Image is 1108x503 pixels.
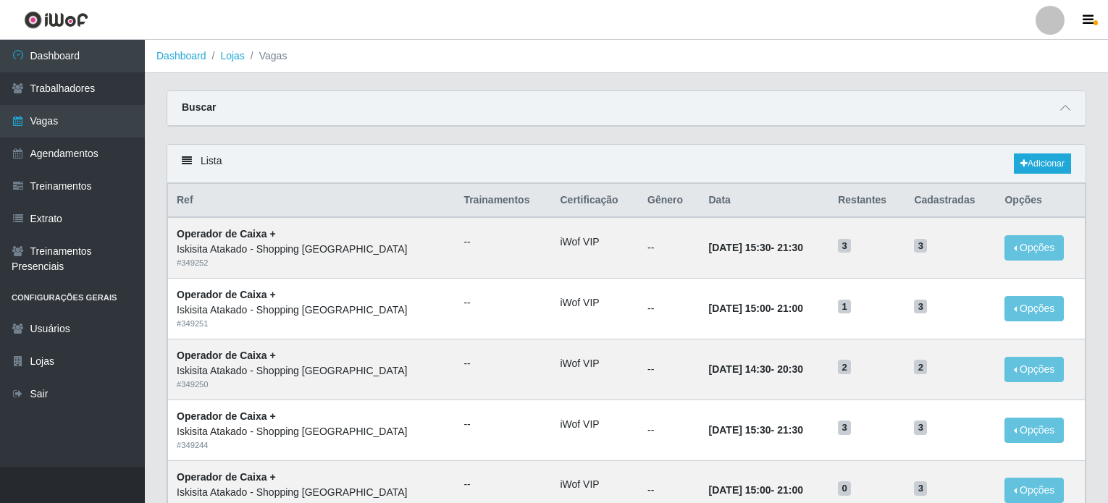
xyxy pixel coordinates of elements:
th: Opções [996,184,1085,218]
time: 21:30 [777,242,803,253]
div: Lista [167,145,1086,183]
ul: -- [463,417,542,432]
div: Iskisita Atakado - Shopping [GEOGRAPHIC_DATA] [177,303,446,318]
td: -- [639,339,700,400]
div: Iskisita Atakado - Shopping [GEOGRAPHIC_DATA] [177,485,446,500]
time: [DATE] 15:00 [708,484,771,496]
span: 3 [838,239,851,253]
span: 3 [914,239,927,253]
time: 21:00 [777,303,803,314]
strong: Buscar [182,101,216,113]
img: CoreUI Logo [24,11,88,29]
time: [DATE] 15:00 [708,303,771,314]
strong: - [708,242,802,253]
strong: Operador de Caixa + [177,410,276,422]
span: 3 [914,420,927,435]
nav: breadcrumb [145,40,1108,73]
div: # 349251 [177,318,446,330]
th: Gênero [639,184,700,218]
time: 20:30 [777,363,803,375]
td: -- [639,217,700,278]
th: Ref [168,184,456,218]
a: Adicionar [1014,153,1071,174]
button: Opções [1004,357,1064,382]
strong: Operador de Caixa + [177,228,276,240]
li: iWof VIP [560,477,630,492]
button: Opções [1004,296,1064,321]
strong: Operador de Caixa + [177,350,276,361]
td: -- [639,400,700,460]
div: Iskisita Atakado - Shopping [GEOGRAPHIC_DATA] [177,424,446,439]
span: 2 [914,360,927,374]
li: iWof VIP [560,356,630,371]
a: Dashboard [156,50,206,62]
li: iWof VIP [560,295,630,310]
span: 3 [914,481,927,496]
strong: Operador de Caixa + [177,471,276,483]
button: Opções [1004,418,1064,443]
div: # 349244 [177,439,446,452]
button: Opções [1004,478,1064,503]
strong: - [708,484,802,496]
span: 1 [838,300,851,314]
a: Lojas [220,50,244,62]
th: Trainamentos [455,184,551,218]
strong: - [708,363,802,375]
th: Restantes [829,184,905,218]
time: 21:30 [777,424,803,436]
th: Certificação [551,184,639,218]
div: # 349252 [177,257,446,269]
time: [DATE] 14:30 [708,363,771,375]
time: [DATE] 15:30 [708,242,771,253]
div: # 349250 [177,379,446,391]
span: 3 [914,300,927,314]
li: iWof VIP [560,417,630,432]
span: 2 [838,360,851,374]
strong: Operador de Caixa + [177,289,276,300]
span: 3 [838,420,851,435]
ul: -- [463,234,542,250]
button: Opções [1004,235,1064,261]
strong: - [708,424,802,436]
ul: -- [463,295,542,310]
td: -- [639,279,700,339]
div: Iskisita Atakado - Shopping [GEOGRAPHIC_DATA] [177,363,446,379]
ul: -- [463,356,542,371]
div: Iskisita Atakado - Shopping [GEOGRAPHIC_DATA] [177,242,446,257]
li: iWof VIP [560,234,630,250]
th: Data [700,184,829,218]
strong: - [708,303,802,314]
ul: -- [463,477,542,492]
li: Vagas [245,48,288,64]
time: [DATE] 15:30 [708,424,771,436]
span: 0 [838,481,851,496]
th: Cadastradas [905,184,996,218]
time: 21:00 [777,484,803,496]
